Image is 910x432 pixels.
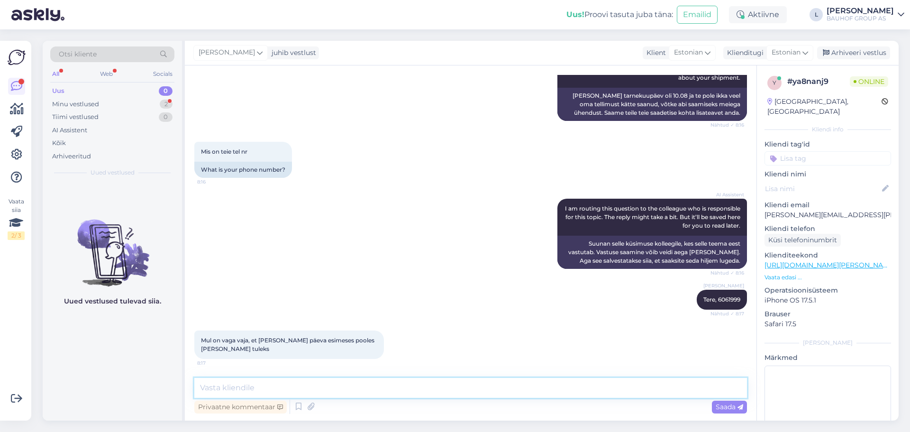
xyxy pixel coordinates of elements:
[52,86,64,96] div: Uus
[52,100,99,109] div: Minu vestlused
[159,112,173,122] div: 0
[197,359,233,367] span: 8:17
[151,68,174,80] div: Socials
[709,269,744,276] span: Nähtud ✓ 8:16
[827,15,894,22] div: BAUHOF GROUP AS
[557,88,747,121] div: [PERSON_NAME] tarnekuupäev oli 10.08 ja te pole ikka veel oma tellimust kätte saanud, võtke abi s...
[677,6,718,24] button: Emailid
[767,97,882,117] div: [GEOGRAPHIC_DATA], [GEOGRAPHIC_DATA]
[764,139,891,149] p: Kliendi tag'id
[764,319,891,329] p: Safari 17.5
[64,296,161,306] p: Uued vestlused tulevad siia.
[566,10,584,19] b: Uus!
[201,337,376,352] span: Mul on vaga vaja, et [PERSON_NAME] päeva esimeses pooles [PERSON_NAME] tuleks
[50,68,61,80] div: All
[199,47,255,58] span: [PERSON_NAME]
[764,295,891,305] p: iPhone OS 17.5.1
[703,296,740,303] span: Tere, 6061999
[723,48,764,58] div: Klienditugi
[52,152,91,161] div: Arhiveeritud
[703,282,744,289] span: [PERSON_NAME]
[59,49,97,59] span: Otsi kliente
[764,224,891,234] p: Kliendi telefon
[716,403,743,411] span: Saada
[709,121,744,129] span: Nähtud ✓ 8:16
[201,148,247,155] span: Mis on teie tel nr
[827,7,894,15] div: [PERSON_NAME]
[8,197,25,240] div: Vaata siia
[43,202,182,288] img: No chats
[764,273,891,282] p: Vaata edasi ...
[565,205,742,229] span: I am routing this question to the colleague who is responsible for this topic. The reply might ta...
[194,401,287,414] div: Privaatne kommentaar
[764,125,891,134] div: Kliendi info
[764,309,891,319] p: Brauser
[197,178,233,185] span: 8:16
[160,100,173,109] div: 2
[8,48,26,66] img: Askly Logo
[52,138,66,148] div: Kõik
[764,210,891,220] p: [PERSON_NAME][EMAIL_ADDRESS][PERSON_NAME][DOMAIN_NAME]
[268,48,316,58] div: juhib vestlust
[674,47,703,58] span: Estonian
[772,47,801,58] span: Estonian
[194,162,292,178] div: What is your phone number?
[773,79,776,86] span: y
[850,76,888,87] span: Online
[764,353,891,363] p: Märkmed
[764,250,891,260] p: Klienditeekond
[787,76,850,87] div: # ya8nanj9
[52,126,87,135] div: AI Assistent
[764,151,891,165] input: Lisa tag
[827,7,904,22] a: [PERSON_NAME]BAUHOF GROUP AS
[159,86,173,96] div: 0
[764,285,891,295] p: Operatsioonisüsteem
[709,191,744,198] span: AI Assistent
[764,261,895,269] a: [URL][DOMAIN_NAME][PERSON_NAME]
[91,168,135,177] span: Uued vestlused
[764,234,841,247] div: Küsi telefoninumbrit
[643,48,666,58] div: Klient
[98,68,115,80] div: Web
[764,339,891,347] div: [PERSON_NAME]
[764,169,891,179] p: Kliendi nimi
[817,46,890,59] div: Arhiveeri vestlus
[557,236,747,269] div: Suunan selle küsimuse kolleegile, kes selle teema eest vastutab. Vastuse saamine võib veidi aega ...
[765,184,880,194] input: Lisa nimi
[52,112,99,122] div: Tiimi vestlused
[566,9,673,20] div: Proovi tasuta juba täna:
[810,8,823,21] div: L
[729,6,787,23] div: Aktiivne
[8,231,25,240] div: 2 / 3
[764,200,891,210] p: Kliendi email
[709,310,744,317] span: Nähtud ✓ 8:17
